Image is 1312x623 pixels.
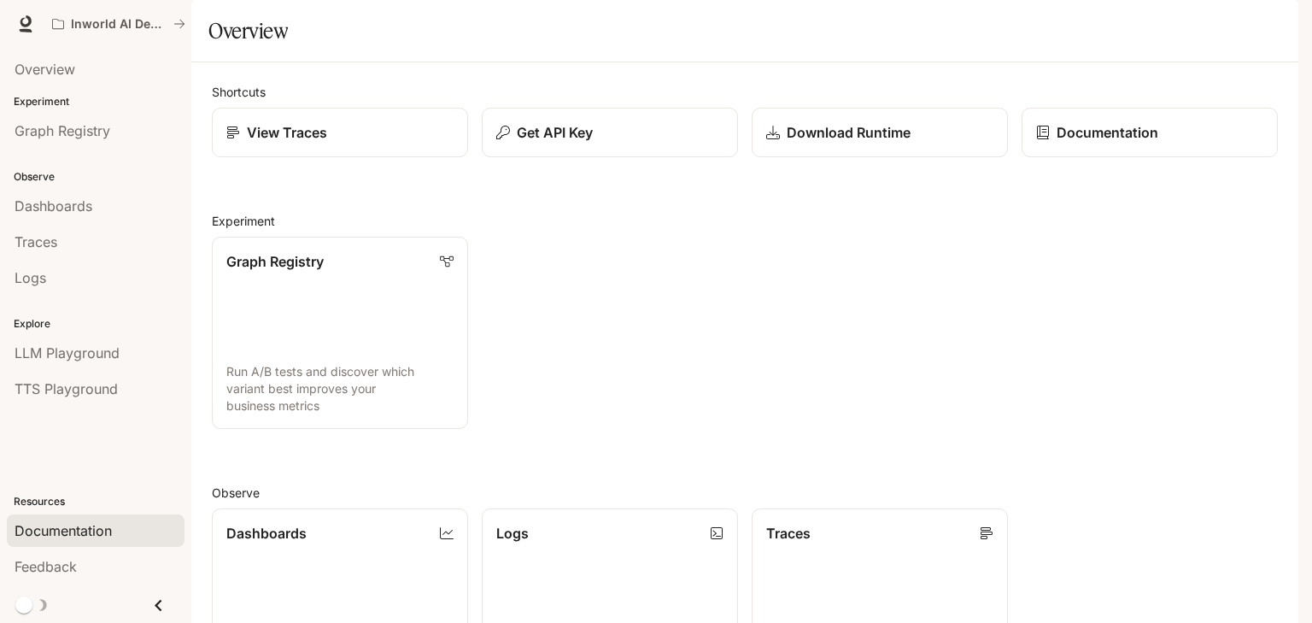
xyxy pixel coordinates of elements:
[212,484,1278,502] h2: Observe
[226,251,324,272] p: Graph Registry
[212,212,1278,230] h2: Experiment
[212,108,468,157] a: View Traces
[212,237,468,429] a: Graph RegistryRun A/B tests and discover which variant best improves your business metrics
[226,363,454,414] p: Run A/B tests and discover which variant best improves your business metrics
[226,523,307,544] p: Dashboards
[496,523,529,544] p: Logs
[787,122,911,143] p: Download Runtime
[71,17,167,32] p: Inworld AI Demos
[212,83,1278,101] h2: Shortcuts
[1057,122,1158,143] p: Documentation
[517,122,593,143] p: Get API Key
[766,523,811,544] p: Traces
[752,108,1008,157] a: Download Runtime
[247,122,327,143] p: View Traces
[1022,108,1278,157] a: Documentation
[208,14,288,48] h1: Overview
[44,7,193,41] button: All workspaces
[482,108,738,157] button: Get API Key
